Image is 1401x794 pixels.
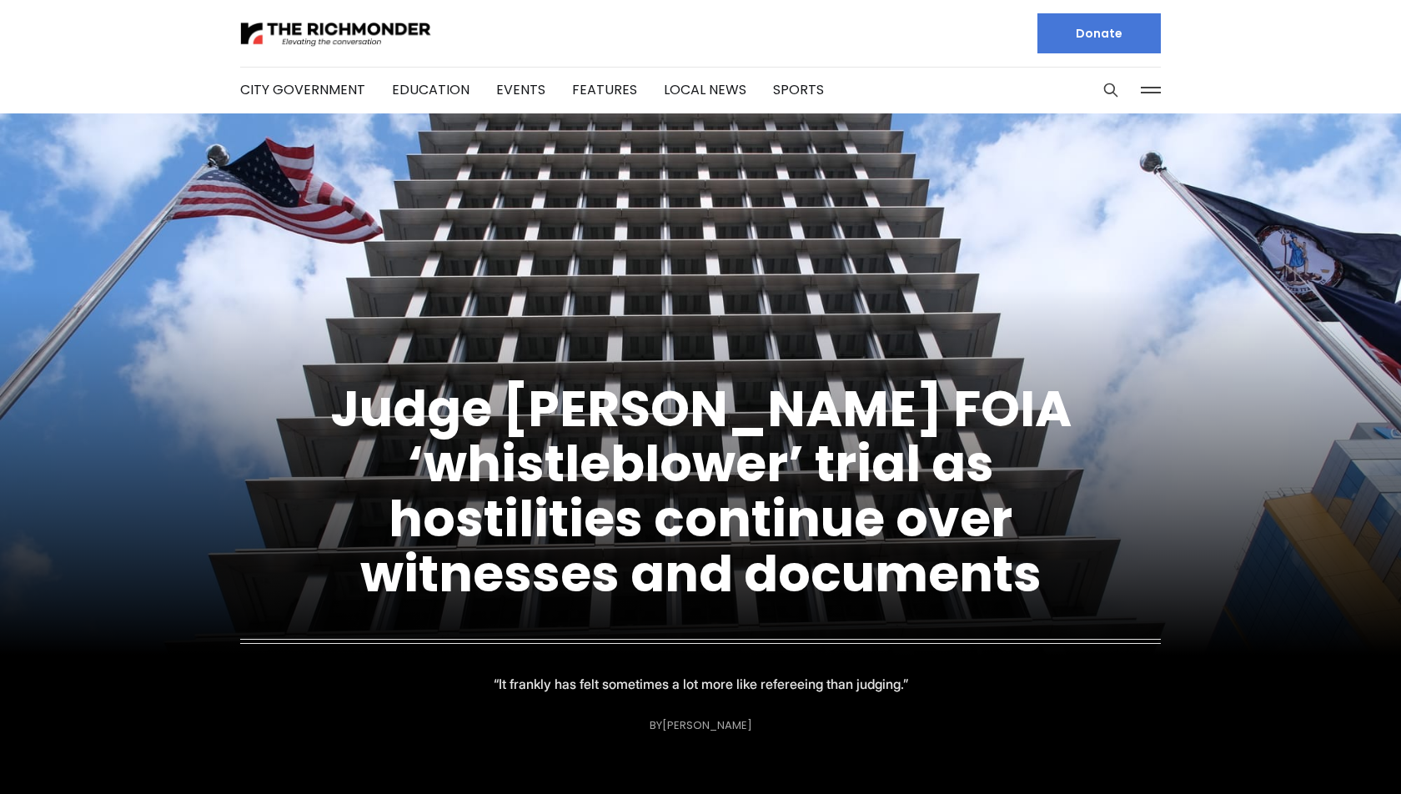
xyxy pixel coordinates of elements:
[240,80,365,99] a: City Government
[773,80,824,99] a: Sports
[664,80,746,99] a: Local News
[1037,13,1161,53] a: Donate
[496,80,545,99] a: Events
[1259,712,1401,794] iframe: portal-trigger
[662,717,752,733] a: [PERSON_NAME]
[572,80,637,99] a: Features
[494,672,908,696] p: “It frankly has felt sometimes a lot more like refereeing than judging.”
[240,19,432,48] img: The Richmonder
[650,719,752,731] div: By
[1098,78,1123,103] button: Search this site
[392,80,470,99] a: Education
[330,374,1072,609] a: Judge [PERSON_NAME] FOIA ‘whistleblower’ trial as hostilities continue over witnesses and documents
